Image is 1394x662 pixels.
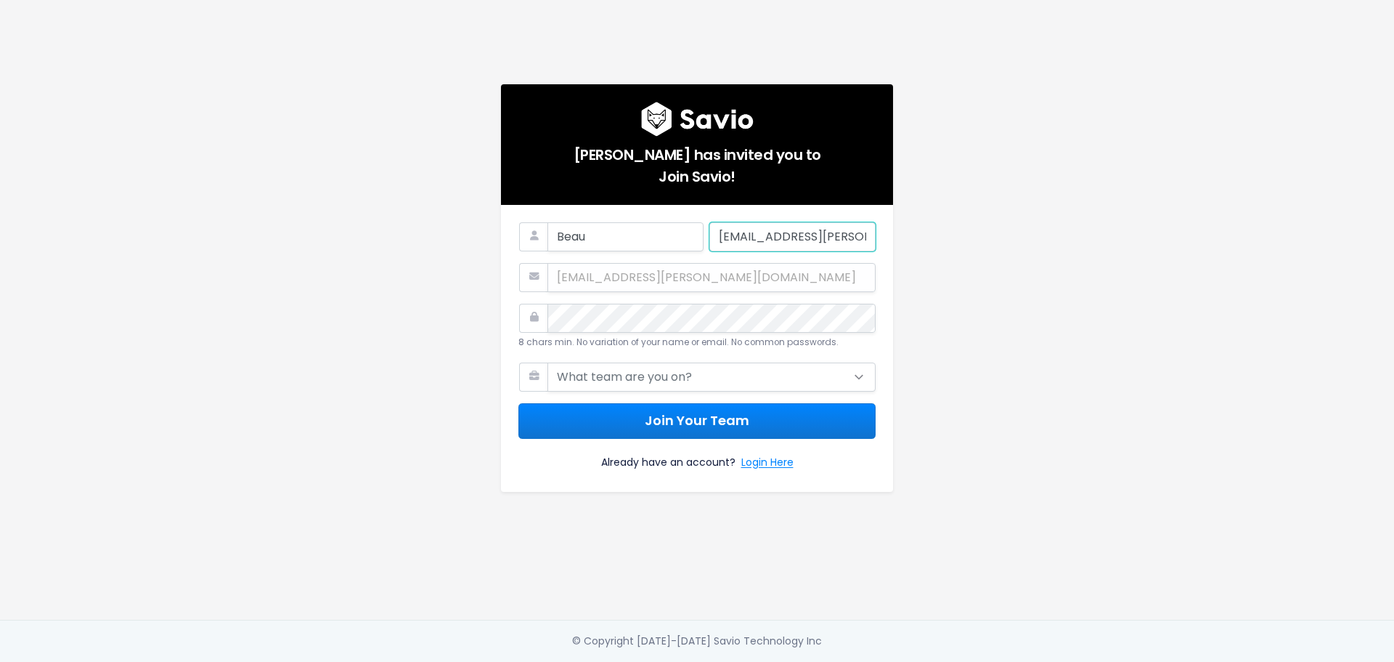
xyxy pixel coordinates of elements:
input: Last Name [709,222,876,251]
div: © Copyright [DATE]-[DATE] Savio Technology Inc [572,632,822,650]
a: Login Here [741,453,794,475]
small: 8 chars min. No variation of your name or email. No common passwords. [518,336,839,348]
div: Already have an account? [518,439,876,475]
input: First Name [547,222,704,251]
img: logo600x187.a314fd40982d.png [641,102,754,137]
button: Join Your Team [518,403,876,439]
h5: [PERSON_NAME] has invited you to Join Savio! [518,137,876,187]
